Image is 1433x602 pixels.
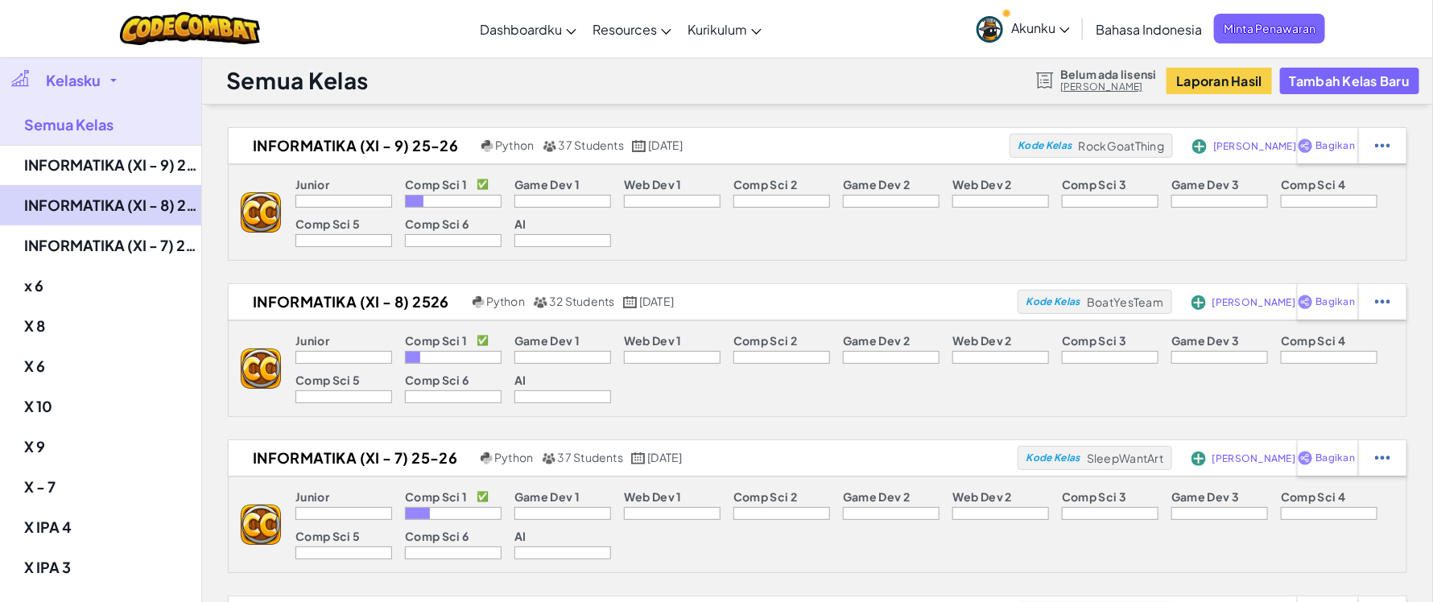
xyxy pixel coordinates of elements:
h2: INFORMATIKA (XI - 7) 25-26 [229,446,477,470]
img: python.png [481,140,493,152]
p: Game Dev 2 [843,334,910,347]
p: Comp Sci 6 [405,217,469,230]
a: Resources [584,7,679,51]
img: avatar [977,16,1003,43]
p: Web Dev 1 [624,490,682,503]
img: CodeCombat logo [120,12,261,45]
img: IconStudentEllipsis.svg [1375,295,1390,309]
p: Comp Sci 4 [1281,334,1345,347]
p: AI [514,373,527,386]
img: calendar.svg [631,452,646,464]
p: Comp Sci 4 [1281,490,1345,503]
img: IconAddStudents.svg [1191,451,1206,466]
img: logo [241,505,281,545]
span: 37 Students [559,138,625,152]
p: AI [514,530,527,542]
p: Game Dev 3 [1171,334,1239,347]
p: Junior [295,490,329,503]
img: IconAddStudents.svg [1191,295,1206,310]
span: Kode Kelas [1026,453,1080,463]
p: Web Dev 1 [624,334,682,347]
img: logo [241,192,281,233]
p: Game Dev 1 [514,178,580,191]
span: BoatYesTeam [1087,295,1163,309]
img: IconAddStudents.svg [1192,139,1207,154]
img: calendar.svg [623,296,638,308]
img: IconStudentEllipsis.svg [1375,138,1390,153]
p: Comp Sci 6 [405,373,469,386]
button: Tambah Kelas Baru [1280,68,1419,94]
span: SleepWantArt [1087,451,1163,465]
span: Bagikan [1316,141,1356,150]
p: Game Dev 2 [843,490,910,503]
img: IconShare_Purple.svg [1298,451,1313,465]
p: Game Dev 1 [514,490,580,503]
img: python.png [473,296,485,308]
img: IconShare_Purple.svg [1298,138,1313,153]
a: INFORMATIKA (XI - 7) 25-26 Python 37 Students [DATE] [229,446,1018,470]
img: calendar.svg [632,140,646,152]
span: Kode Kelas [1026,297,1080,307]
span: [PERSON_NAME] [1212,454,1296,464]
p: ✅ [477,490,489,503]
span: 32 Students [549,294,615,308]
p: Game Dev 3 [1171,490,1239,503]
img: MultipleUsers.png [543,140,557,152]
span: [DATE] [648,138,683,152]
h2: INFORMATIKA (XI - 9) 25-26 [229,134,477,158]
a: [PERSON_NAME] [1060,80,1157,93]
a: Dashboardku [472,7,584,51]
p: Comp Sci 6 [405,530,469,542]
p: ✅ [477,178,489,191]
a: Minta Penawaran [1214,14,1325,43]
p: Game Dev 2 [843,178,910,191]
span: [PERSON_NAME] [1213,142,1297,151]
span: Python [495,138,534,152]
p: AI [514,217,527,230]
h2: INFORMATIKA (XI - 8) 2526 [229,290,469,314]
img: MultipleUsers.png [533,296,547,308]
p: ✅ [477,334,489,347]
p: Game Dev 3 [1171,178,1239,191]
a: Akunku [968,3,1078,54]
h1: Semua Kelas [226,65,369,96]
p: Comp Sci 2 [733,334,797,347]
p: Comp Sci 3 [1062,178,1126,191]
img: MultipleUsers.png [542,452,556,464]
p: Game Dev 1 [514,334,580,347]
p: Comp Sci 1 [405,490,467,503]
span: [DATE] [647,450,682,464]
p: Comp Sci 5 [295,373,360,386]
span: Bahasa Indonesia [1096,21,1202,38]
img: IconShare_Purple.svg [1298,295,1313,309]
a: INFORMATIKA (XI - 9) 25-26 Python 37 Students [DATE] [229,134,1010,158]
span: Kode Kelas [1018,141,1072,150]
span: Python [486,294,525,308]
p: Comp Sci 5 [295,530,360,542]
img: python.png [481,452,493,464]
a: INFORMATIKA (XI - 8) 2526 Python 32 Students [DATE] [229,290,1018,314]
span: Bagikan [1316,453,1356,463]
span: Belum ada lisensi [1060,68,1157,80]
a: Kurikulum [679,7,770,51]
span: Kelasku [46,73,101,88]
p: Web Dev 2 [952,490,1012,503]
span: 37 Students [558,450,624,464]
p: Web Dev 1 [624,178,682,191]
span: Dashboardku [480,21,562,38]
span: Kurikulum [688,21,747,38]
button: Laporan Hasil [1167,68,1272,94]
span: Bagikan [1316,297,1356,307]
p: Comp Sci 3 [1062,490,1126,503]
p: Junior [295,178,329,191]
img: logo [241,348,281,389]
p: Web Dev 2 [952,334,1012,347]
p: Comp Sci 4 [1281,178,1345,191]
p: Junior [295,334,329,347]
p: Comp Sci 3 [1062,334,1126,347]
p: Comp Sci 2 [733,178,797,191]
a: Bahasa Indonesia [1088,7,1210,51]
